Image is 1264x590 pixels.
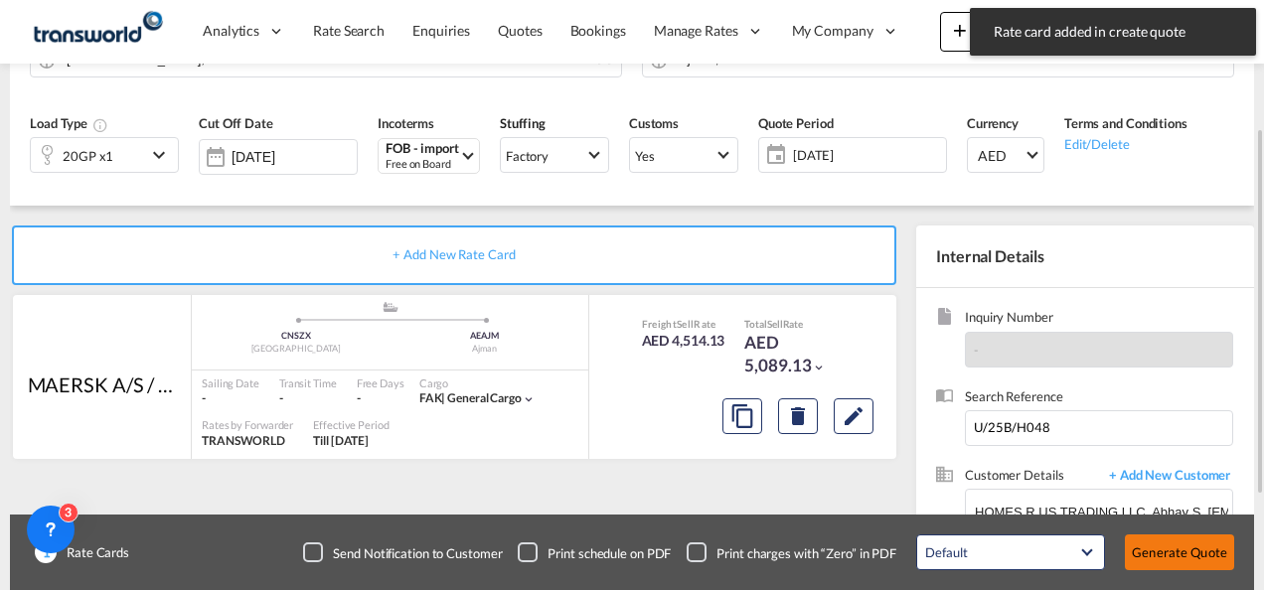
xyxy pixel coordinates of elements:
md-checkbox: Checkbox No Ink [303,542,502,562]
div: AEAJM [391,330,579,343]
div: 20GP x1icon-chevron-down [30,137,179,173]
button: Delete [778,398,818,434]
div: 20GP x1 [63,142,113,170]
span: Rate Search [313,22,385,39]
span: FAK [419,390,448,405]
div: Internal Details [916,225,1254,287]
div: MAERSK A/S / TDWC-DUBAI [28,370,177,398]
span: Load Type [30,115,108,131]
input: Select [232,149,357,165]
span: Quote Period [758,115,834,131]
span: Bookings [570,22,626,39]
div: Cargo [419,375,536,390]
span: Manage Rates [654,21,738,41]
span: Currency [967,115,1019,131]
div: [GEOGRAPHIC_DATA] [202,343,391,356]
md-icon: icon-chevron-down [147,143,177,167]
span: Stuffing [500,115,546,131]
div: Send Notification to Customer [333,544,502,562]
div: AED 4,514.13 [642,331,725,351]
span: + Add New Customer [1099,466,1233,489]
div: general cargo [419,390,522,407]
div: Sailing Date [202,375,259,390]
div: Factory [506,148,549,164]
span: Sell [677,318,694,330]
md-select: Select Stuffing: Factory [500,137,609,173]
div: Print charges with “Zero” in PDF [716,544,896,562]
div: Print schedule on PDF [548,544,671,562]
span: AED [978,146,1024,166]
md-select: Select Customs: Yes [629,137,738,173]
md-icon: assets/icons/custom/copyQuote.svg [730,404,754,428]
button: icon-plus 400-fgNewicon-chevron-down [940,12,1030,52]
span: Cut Off Date [199,115,273,131]
div: Transit Time [279,375,337,390]
span: Quotes [498,22,542,39]
span: Analytics [203,21,259,41]
span: TRANSWORLD [202,433,285,448]
input: Enter Customer Details [975,490,1232,534]
div: Till 30 Sep 2025 [313,433,369,450]
md-icon: icon-chevron-down [812,361,826,374]
div: - [202,390,259,407]
md-icon: icon-calendar [759,143,783,167]
span: - [974,342,979,358]
button: Generate Quote [1125,534,1234,570]
span: Terms and Conditions [1064,115,1187,131]
div: Default [925,544,967,560]
md-icon: icon-information-outline [92,117,108,133]
span: + Add New Rate Card [393,246,515,262]
span: Enquiries [412,22,470,39]
md-icon: assets/icons/custom/ship-fill.svg [379,302,402,312]
div: - [279,390,337,407]
span: Sell [767,318,783,330]
div: Edit/Delete [1064,133,1187,153]
button: Copy [722,398,762,434]
span: [DATE] [793,146,941,164]
div: Free Days [357,375,404,390]
span: 1 [35,541,57,563]
span: Till [DATE] [313,433,369,448]
span: Customs [629,115,679,131]
div: TRANSWORLD [202,433,293,450]
md-select: Select Incoterms: FOB - import Free on Board [378,138,480,174]
div: Rates by Forwarder [202,417,293,432]
button: Edit [834,398,873,434]
div: Yes [635,148,655,164]
div: + Add New Rate Card [12,225,896,285]
span: My Company [792,21,873,41]
md-icon: icon-plus 400-fg [948,18,972,42]
div: Free on Board [386,156,459,171]
md-checkbox: Checkbox No Ink [687,542,896,562]
span: Customer Details [965,466,1099,489]
span: Incoterms [378,115,434,131]
div: AED 5,089.13 [744,331,844,378]
span: | [441,390,445,405]
span: Inquiry Number [965,308,1233,331]
span: [DATE] [788,141,946,169]
span: Rate card added in create quote [988,22,1238,42]
div: Effective Period [313,417,389,432]
img: f753ae806dec11f0841701cdfdf085c0.png [30,9,164,54]
div: CNSZX [202,330,391,343]
input: Enter search reference [965,410,1233,446]
div: - [357,390,361,407]
div: Ajman [391,343,579,356]
md-checkbox: Checkbox No Ink [518,542,671,562]
span: Rate Cards [57,543,129,561]
span: Search Reference [965,387,1233,410]
div: Freight Rate [642,317,725,331]
md-icon: icon-chevron-down [522,392,536,406]
div: FOB - import [386,141,459,156]
md-select: Select Currency: د.إ AEDUnited Arab Emirates Dirham [967,137,1044,173]
span: New [948,22,1023,38]
div: Total Rate [744,317,844,331]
